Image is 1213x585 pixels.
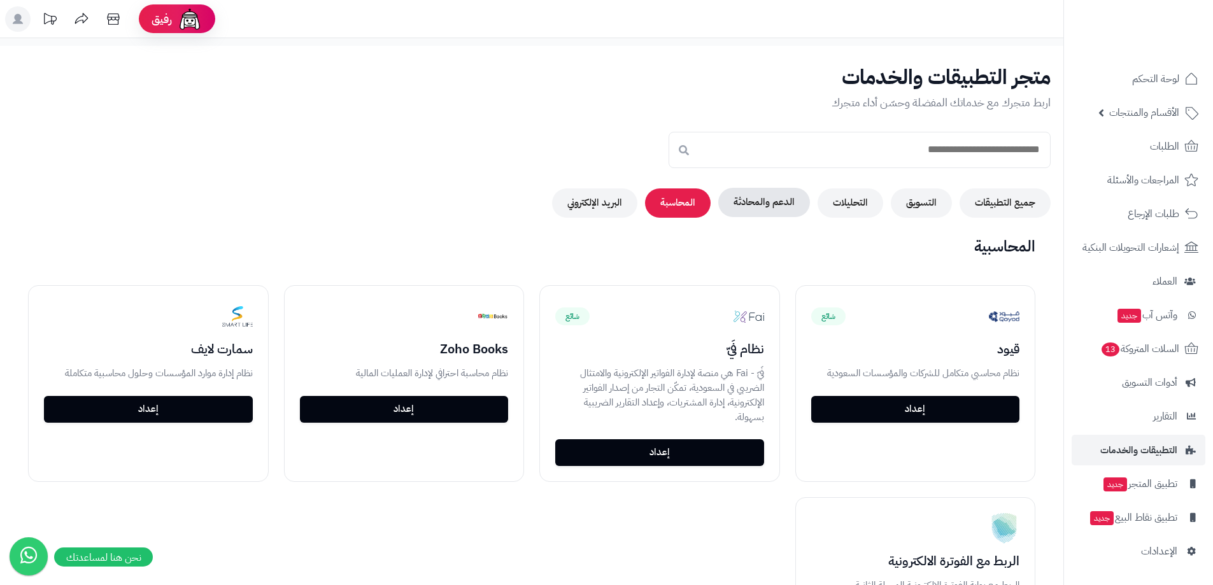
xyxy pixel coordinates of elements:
h2: المحاسبية [13,238,1051,255]
a: التطبيقات والخدمات [1072,435,1205,465]
span: شائع [555,307,590,325]
a: إعداد [300,396,509,423]
a: إعداد [44,396,253,423]
a: تطبيق المتجرجديد [1072,469,1205,499]
a: الإعدادات [1072,536,1205,567]
img: fai [734,301,764,332]
a: لوحة التحكم [1072,64,1205,94]
p: فَيّ - Fai هي منصة لإدارة الفواتير الإلكترونية والامتثال الضريبي في السعودية، تمكّن التجار من إصد... [555,366,764,424]
a: طلبات الإرجاع [1072,199,1205,229]
h3: Zoho Books [300,342,509,356]
a: إعداد [811,396,1020,423]
span: الأقسام والمنتجات [1109,104,1179,122]
h3: قيود [811,342,1020,356]
span: لوحة التحكم [1132,70,1179,88]
span: 13 [1101,342,1119,356]
h3: سمارت لايف [44,342,253,356]
a: أدوات التسويق [1072,367,1205,398]
span: الطلبات [1150,137,1179,155]
span: تطبيق المتجر [1102,475,1177,493]
span: المراجعات والأسئلة [1107,171,1179,189]
a: تطبيق نقاط البيعجديد [1072,502,1205,533]
span: شائع [811,307,846,325]
a: العملاء [1072,266,1205,297]
a: الطلبات [1072,131,1205,162]
a: تحديثات المنصة [34,6,66,35]
p: اربط متجرك مع خدماتك المفضلة وحسّن أداء متجرك [13,94,1051,111]
button: جميع التطبيقات [960,188,1051,218]
span: تطبيق نقاط البيع [1089,509,1177,526]
button: الدعم والمحادثة [718,188,810,217]
p: نظام إدارة موارد المؤسسات وحلول محاسبية متكاملة [44,366,253,381]
span: أدوات التسويق [1122,374,1177,391]
h3: نظام فَيّ [555,342,764,356]
span: جديد [1103,477,1127,491]
img: Zoho Books [478,301,508,332]
h3: الربط مع الفوترة الالكترونية [811,554,1020,568]
img: Qoyod [989,301,1019,332]
button: البريد الإلكتروني [552,188,637,218]
p: نظام محاسبي متكامل للشركات والمؤسسات السعودية [811,366,1020,381]
span: الإعدادات [1141,542,1177,560]
span: العملاء [1153,272,1177,290]
span: رفيق [152,11,172,27]
a: السلات المتروكة13 [1072,334,1205,364]
a: إعداد [555,439,764,466]
img: ZATCA [989,513,1019,544]
span: التقارير [1153,407,1177,425]
button: المحاسبة [645,188,711,218]
span: جديد [1090,511,1114,525]
span: السلات المتروكة [1100,340,1179,358]
span: التطبيقات والخدمات [1100,441,1177,459]
span: جديد [1117,309,1141,323]
span: إشعارات التحويلات البنكية [1082,239,1179,257]
img: logo-2.png [1126,25,1201,52]
p: نظام محاسبة احترافي لإدارة العمليات المالية [300,366,509,381]
a: المراجعات والأسئلة [1072,165,1205,195]
a: إشعارات التحويلات البنكية [1072,232,1205,263]
a: وآتس آبجديد [1072,300,1205,330]
a: التقارير [1072,401,1205,432]
button: التحليلات [818,188,883,218]
button: التسويق [891,188,952,218]
h1: متجر التطبيقات والخدمات [13,66,1051,88]
span: وآتس آب [1116,306,1177,324]
span: طلبات الإرجاع [1128,205,1179,223]
img: ai-face.png [177,6,202,32]
img: Smart Life [222,301,253,332]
